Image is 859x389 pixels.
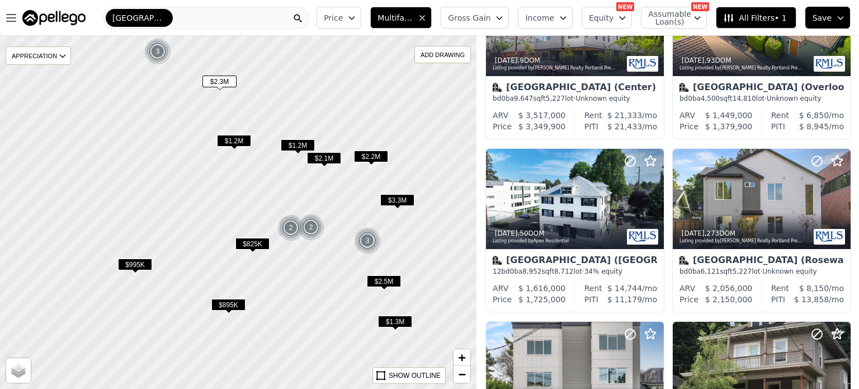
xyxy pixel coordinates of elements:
button: Save [805,7,850,29]
div: Price [493,121,512,132]
span: $ 6,850 [799,111,829,120]
span: + [459,350,466,364]
a: [DATE],50DOMListing provided byApex ResidentialMultifamily[GEOGRAPHIC_DATA] ([GEOGRAPHIC_DATA])12... [485,148,663,312]
button: Assumable Loan(s) [641,7,707,29]
span: [GEOGRAPHIC_DATA] [112,12,166,24]
div: Listing provided by [PERSON_NAME] Realty Portland Premiere [493,65,618,72]
div: 3 [144,38,171,65]
a: Zoom out [454,366,470,383]
div: Listing provided by [PERSON_NAME] Realty Portland Premiere [679,238,805,245]
div: ARV [679,283,695,294]
div: Listing provided by [PERSON_NAME] Realty Portland Premiere [679,65,805,72]
span: 5,227 [546,95,565,102]
span: $ 8,150 [799,284,829,293]
span: $825K [235,238,270,250]
span: 14,810 [733,95,756,102]
span: $ 8,945 [799,122,829,131]
div: 12 bd 0 ba sqft lot · 34% equity [493,267,657,276]
div: NEW [616,2,634,11]
span: $ 1,449,000 [705,111,753,120]
span: $ 2,150,000 [705,295,753,304]
time: 2025-08-13 03:39 [682,57,705,64]
div: ARV [679,110,695,121]
div: PITI [584,121,598,132]
span: 8,712 [554,268,573,275]
div: /mo [785,294,844,305]
div: Listing provided by Apex Residential [493,238,618,245]
button: All Filters• 1 [716,7,796,29]
span: 4,500 [701,95,720,102]
span: $2.5M [367,275,401,287]
span: Equity [589,12,613,24]
span: $995K [118,259,152,270]
div: SHOW OUTLINE [389,371,441,381]
div: APPRECIATION [6,46,71,65]
div: [GEOGRAPHIC_DATA] ([GEOGRAPHIC_DATA]) [493,256,657,267]
div: $1.2M [281,139,315,156]
time: 2025-08-11 13:04 [495,229,518,237]
div: 2 [298,214,324,241]
img: g1.png [277,214,305,241]
span: $2.1M [307,152,341,164]
div: bd 0 ba sqft lot · Unknown equity [679,267,844,276]
time: 2025-08-06 16:04 [682,229,705,237]
div: $3.3M [380,194,414,210]
span: $ 11,179 [607,295,642,304]
span: $1.3M [378,316,412,327]
span: Assumable Loan(s) [648,10,684,26]
span: Gross Gain [448,12,490,24]
div: Rent [771,110,789,121]
div: /mo [602,283,657,294]
button: Price [317,7,361,29]
div: $2.5M [367,275,401,292]
span: $ 3,349,900 [518,122,566,131]
div: Price [493,294,512,305]
button: Income [518,7,573,29]
div: $2.3M [202,76,237,92]
span: $ 1,379,900 [705,122,753,131]
div: PITI [771,121,785,132]
span: − [459,367,466,381]
div: /mo [598,294,657,305]
div: Price [679,121,698,132]
div: bd 0 ba sqft lot · Unknown equity [493,94,657,103]
div: PITI [584,294,598,305]
span: Save [813,12,832,24]
span: 6,121 [701,268,720,275]
span: $3.3M [380,194,414,206]
a: [DATE],273DOMListing provided by[PERSON_NAME] Realty Portland PremiereMultifamily[GEOGRAPHIC_DATA... [672,148,850,312]
span: $1.2M [281,139,315,151]
a: Layers [6,358,31,383]
div: , 9 DOM [493,56,618,65]
span: 9,647 [514,95,533,102]
span: Income [525,12,554,24]
div: $1.2M [217,135,251,151]
a: Zoom in [454,349,470,366]
span: All Filters • 1 [723,12,786,24]
div: /mo [598,121,657,132]
img: Multifamily [679,83,688,92]
div: /mo [602,110,657,121]
time: 2025-08-14 11:09 [495,57,518,64]
div: $825K [235,238,270,254]
span: Price [324,12,343,24]
span: Multifamily [377,12,413,24]
button: Gross Gain [441,7,509,29]
span: $2.3M [202,76,237,87]
div: /mo [789,283,844,294]
div: $995K [118,259,152,275]
span: $ 13,858 [794,295,829,304]
span: $ 21,433 [607,122,642,131]
div: 3 [354,227,381,254]
button: Multifamily [370,7,432,29]
div: 2 [277,214,304,241]
div: /mo [789,110,844,121]
span: $ 21,333 [607,111,642,120]
div: bd 0 ba sqft lot · Unknown equity [679,94,844,103]
div: , 50 DOM [493,229,618,238]
span: $2.2M [354,151,388,162]
div: $1.3M [378,316,412,332]
img: Pellego [22,10,86,26]
div: Rent [584,110,602,121]
div: $895K [211,299,246,315]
